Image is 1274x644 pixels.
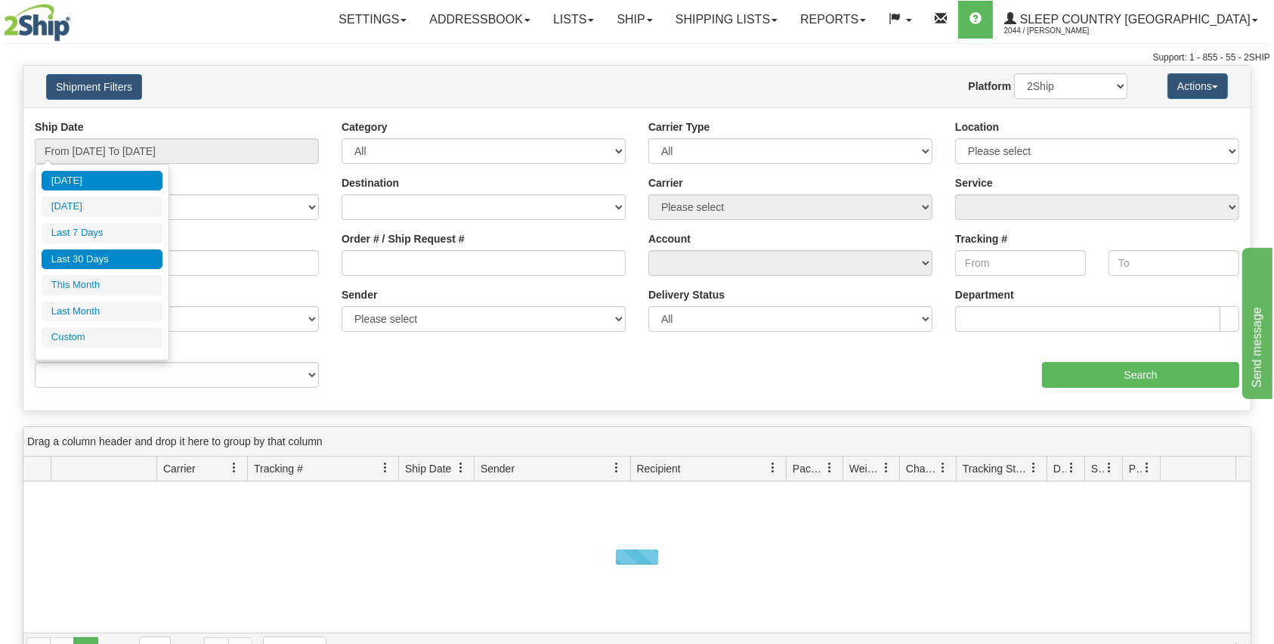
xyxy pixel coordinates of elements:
[955,287,1014,302] label: Department
[405,461,451,476] span: Ship Date
[789,1,877,39] a: Reports
[1239,245,1272,399] iframe: chat widget
[955,231,1007,246] label: Tracking #
[42,171,162,191] li: [DATE]
[1059,455,1084,481] a: Delivery Status filter column settings
[1096,455,1122,481] a: Shipment Issues filter column settings
[1053,461,1066,476] span: Delivery Status
[1129,461,1142,476] span: Pickup Status
[955,119,999,135] label: Location
[605,455,630,481] a: Sender filter column settings
[448,455,474,481] a: Ship Date filter column settings
[1042,362,1239,388] input: Search
[42,327,162,348] li: Custom
[637,461,681,476] span: Recipient
[648,119,710,135] label: Carrier Type
[1004,23,1118,39] span: 2044 / [PERSON_NAME]
[664,1,789,39] a: Shipping lists
[963,461,1028,476] span: Tracking Status
[23,427,1251,457] div: grid grouping header
[342,175,399,190] label: Destination
[342,287,377,302] label: Sender
[849,461,881,476] span: Weight
[955,175,993,190] label: Service
[817,455,843,481] a: Packages filter column settings
[481,461,515,476] span: Sender
[1109,250,1239,276] input: To
[35,119,84,135] label: Ship Date
[46,74,142,100] button: Shipment Filters
[418,1,542,39] a: Addressbook
[930,455,956,481] a: Charge filter column settings
[968,79,1011,94] label: Platform
[4,4,70,42] img: logo2044.jpg
[648,175,683,190] label: Carrier
[42,249,162,270] li: Last 30 Days
[648,231,691,246] label: Account
[11,9,140,27] div: Send message
[542,1,605,39] a: Lists
[648,287,725,302] label: Delivery Status
[342,231,465,246] label: Order # / Ship Request #
[1016,13,1251,26] span: Sleep Country [GEOGRAPHIC_DATA]
[955,250,1086,276] input: From
[906,461,938,476] span: Charge
[221,455,247,481] a: Carrier filter column settings
[4,51,1270,64] div: Support: 1 - 855 - 55 - 2SHIP
[1021,455,1047,481] a: Tracking Status filter column settings
[874,455,899,481] a: Weight filter column settings
[993,1,1269,39] a: Sleep Country [GEOGRAPHIC_DATA] 2044 / [PERSON_NAME]
[42,302,162,322] li: Last Month
[42,275,162,296] li: This Month
[163,461,196,476] span: Carrier
[373,455,398,481] a: Tracking # filter column settings
[605,1,663,39] a: Ship
[1134,455,1160,481] a: Pickup Status filter column settings
[42,223,162,243] li: Last 7 Days
[760,455,786,481] a: Recipient filter column settings
[342,119,388,135] label: Category
[1091,461,1104,476] span: Shipment Issues
[42,197,162,217] li: [DATE]
[327,1,418,39] a: Settings
[254,461,303,476] span: Tracking #
[1167,73,1228,99] button: Actions
[793,461,824,476] span: Packages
